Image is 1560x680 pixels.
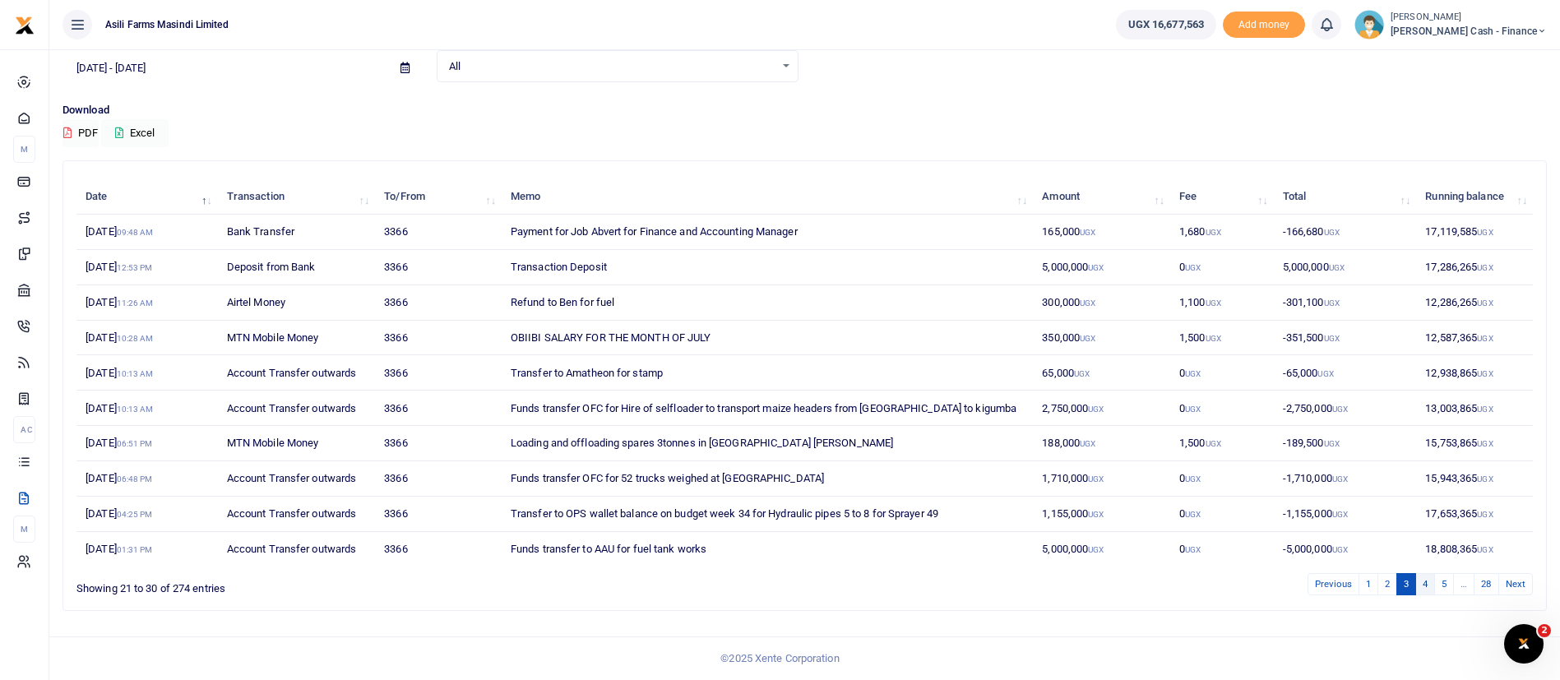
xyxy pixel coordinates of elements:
small: UGX [1185,263,1201,272]
span: UGX 16,677,563 [1128,16,1204,33]
a: profile-user [PERSON_NAME] [PERSON_NAME] Cash - Finance [1354,10,1547,39]
small: UGX [1185,474,1201,483]
td: 3366 [375,497,502,532]
small: UGX [1088,474,1104,483]
td: -301,100 [1274,285,1417,321]
td: Account Transfer outwards [218,497,376,532]
small: 10:13 AM [117,369,154,378]
td: -2,750,000 [1274,391,1417,426]
img: profile-user [1354,10,1384,39]
td: 15,943,365 [1416,461,1533,497]
td: 1,500 [1170,321,1274,356]
small: UGX [1080,334,1095,343]
td: [DATE] [76,532,218,567]
a: 1 [1359,573,1378,595]
a: 28 [1474,573,1498,595]
small: UGX [1206,439,1221,448]
td: 0 [1170,497,1274,532]
td: -1,710,000 [1274,461,1417,497]
td: 350,000 [1033,321,1170,356]
th: Transaction: activate to sort column ascending [218,179,376,215]
td: 5,000,000 [1033,532,1170,567]
small: UGX [1477,369,1493,378]
small: 11:26 AM [117,298,154,308]
a: UGX 16,677,563 [1116,10,1216,39]
small: 01:31 PM [117,545,153,554]
td: [DATE] [76,391,218,426]
a: Previous [1308,573,1359,595]
td: Loading and offloading spares 3tonnes in [GEOGRAPHIC_DATA] [PERSON_NAME] [502,426,1033,461]
td: 17,119,585 [1416,215,1533,250]
td: [DATE] [76,321,218,356]
small: UGX [1332,545,1348,554]
small: UGX [1329,263,1345,272]
td: -189,500 [1274,426,1417,461]
td: 3366 [375,215,502,250]
td: Deposit from Bank [218,250,376,285]
small: [PERSON_NAME] [1391,11,1547,25]
td: Account Transfer outwards [218,461,376,497]
small: UGX [1206,298,1221,308]
td: Account Transfer outwards [218,532,376,567]
a: 5 [1434,573,1454,595]
td: -5,000,000 [1274,532,1417,567]
td: 0 [1170,250,1274,285]
small: UGX [1332,510,1348,519]
td: 0 [1170,461,1274,497]
small: 04:25 PM [117,510,153,519]
a: Add money [1223,17,1305,30]
td: [DATE] [76,355,218,391]
small: UGX [1080,439,1095,448]
p: Download [62,102,1547,119]
th: Total: activate to sort column ascending [1274,179,1417,215]
td: 1,710,000 [1033,461,1170,497]
small: UGX [1080,298,1095,308]
td: 17,286,265 [1416,250,1533,285]
td: [DATE] [76,250,218,285]
a: logo-small logo-large logo-large [15,18,35,30]
td: 0 [1170,391,1274,426]
li: Wallet ballance [1109,10,1223,39]
td: Transfer to OPS wallet balance on budget week 34 for Hydraulic pipes 5 to 8 for Sprayer 49 [502,497,1033,532]
small: UGX [1088,263,1104,272]
span: [PERSON_NAME] Cash - Finance [1391,24,1547,39]
button: PDF [62,119,99,147]
th: Fee: activate to sort column ascending [1170,179,1274,215]
th: Running balance: activate to sort column ascending [1416,179,1533,215]
small: UGX [1477,439,1493,448]
small: UGX [1477,405,1493,414]
small: UGX [1324,439,1340,448]
td: Transaction Deposit [502,250,1033,285]
small: UGX [1324,298,1340,308]
small: UGX [1324,334,1340,343]
td: MTN Mobile Money [218,426,376,461]
small: UGX [1332,474,1348,483]
td: 3366 [375,321,502,356]
td: 12,587,365 [1416,321,1533,356]
td: OBIIBI SALARY FOR THE MONTH OF JULY [502,321,1033,356]
small: UGX [1324,228,1340,237]
td: [DATE] [76,497,218,532]
small: UGX [1477,510,1493,519]
td: 300,000 [1033,285,1170,321]
td: 3366 [375,355,502,391]
td: 5,000,000 [1274,250,1417,285]
span: All [449,58,774,75]
small: UGX [1185,545,1201,554]
td: 17,653,365 [1416,497,1533,532]
td: 3366 [375,250,502,285]
td: Account Transfer outwards [218,355,376,391]
td: Funds transfer to AAU for fuel tank works [502,532,1033,567]
td: 1,680 [1170,215,1274,250]
li: M [13,136,35,163]
small: UGX [1185,510,1201,519]
small: UGX [1088,510,1104,519]
td: 18,808,365 [1416,532,1533,567]
small: 06:51 PM [117,439,153,448]
th: Amount: activate to sort column ascending [1033,179,1170,215]
td: 2,750,000 [1033,391,1170,426]
td: 12,286,265 [1416,285,1533,321]
div: Showing 21 to 30 of 274 entries [76,571,677,597]
small: UGX [1088,545,1104,554]
td: Airtel Money [218,285,376,321]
